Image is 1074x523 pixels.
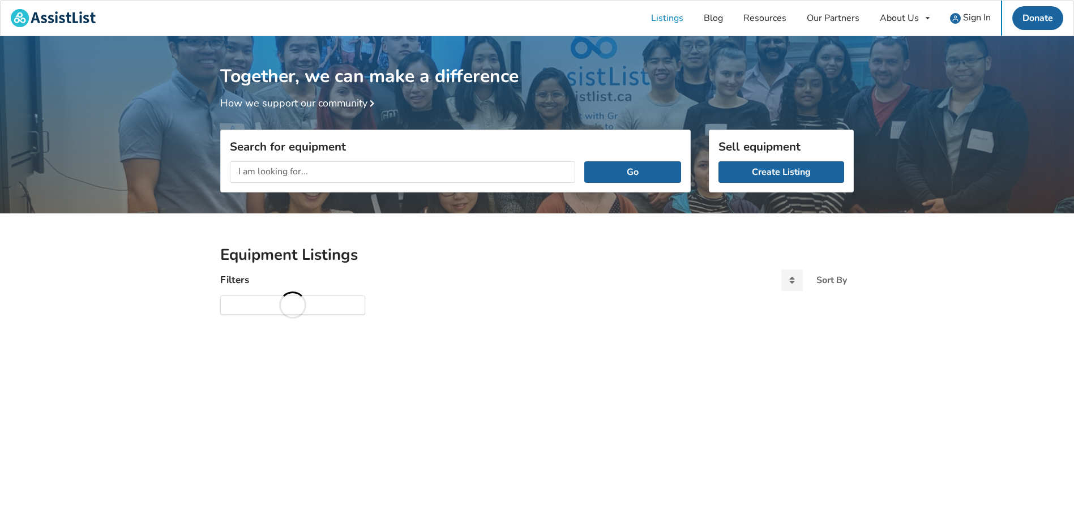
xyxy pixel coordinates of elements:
[220,245,854,265] h2: Equipment Listings
[733,1,797,36] a: Resources
[718,161,844,183] a: Create Listing
[641,1,694,36] a: Listings
[220,96,379,110] a: How we support our community
[220,36,854,88] h1: Together, we can make a difference
[220,273,249,286] h4: Filters
[718,139,844,154] h3: Sell equipment
[11,9,96,27] img: assistlist-logo
[694,1,733,36] a: Blog
[230,139,681,154] h3: Search for equipment
[797,1,870,36] a: Our Partners
[963,11,991,24] span: Sign In
[880,14,919,23] div: About Us
[1012,6,1063,30] a: Donate
[230,161,575,183] input: I am looking for...
[584,161,681,183] button: Go
[950,13,961,24] img: user icon
[940,1,1001,36] a: user icon Sign In
[816,276,847,285] div: Sort By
